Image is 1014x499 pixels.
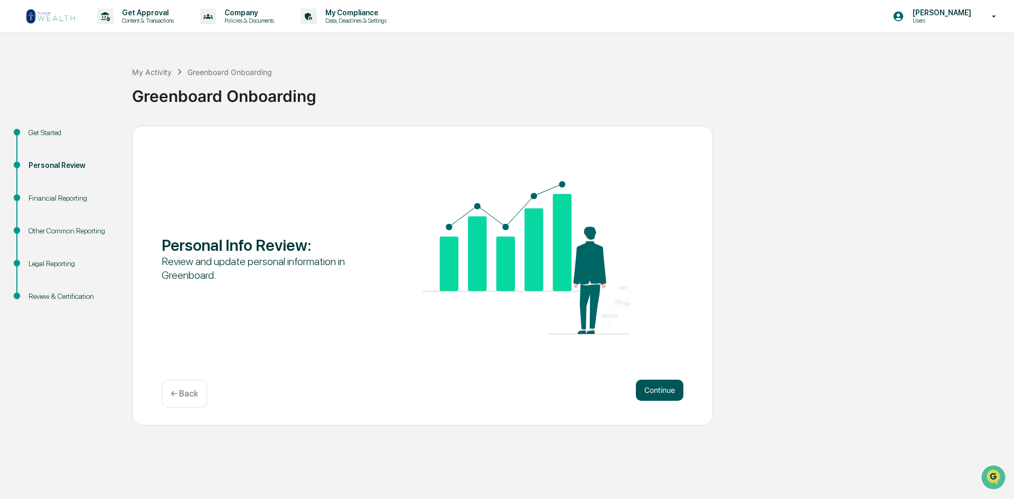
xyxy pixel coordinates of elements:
div: Start new chat [36,81,173,91]
a: Powered byPylon [74,178,128,187]
input: Clear [27,48,174,59]
p: Get Approval [114,8,179,17]
div: 🗄️ [77,134,85,143]
a: 🗄️Attestations [72,129,135,148]
div: Review and update personal information in Greenboard. [162,255,370,282]
div: Greenboard Onboarding [132,78,1009,106]
div: Legal Reporting [29,258,115,269]
div: Personal Review [29,160,115,171]
span: Data Lookup [21,153,67,164]
p: Content & Transactions [114,17,179,24]
img: 1746055101610-c473b297-6a78-478c-a979-82029cc54cd1 [11,81,30,100]
iframe: Open customer support [980,464,1009,493]
div: We're available if you need us! [36,91,134,100]
div: Review & Certification [29,291,115,302]
a: 🔎Data Lookup [6,149,71,168]
button: Continue [636,380,683,401]
div: Greenboard Onboarding [187,68,272,77]
div: My Activity [132,68,172,77]
div: Personal Info Review : [162,236,370,255]
p: Data, Deadlines & Settings [317,17,392,24]
span: Preclearance [21,133,68,144]
p: My Compliance [317,8,392,17]
div: 🔎 [11,154,19,163]
a: 🖐️Preclearance [6,129,72,148]
p: ← Back [171,389,198,399]
img: logo [25,8,76,25]
p: How can we help? [11,22,192,39]
p: Company [216,8,279,17]
span: Attestations [87,133,131,144]
p: Users [904,17,977,24]
div: Get Started [29,127,115,138]
span: Pylon [105,179,128,187]
div: Financial Reporting [29,193,115,204]
p: [PERSON_NAME] [904,8,977,17]
p: Policies & Documents [216,17,279,24]
div: 🖐️ [11,134,19,143]
div: Other Common Reporting [29,225,115,237]
button: Start new chat [180,84,192,97]
img: Personal Info Review [422,181,631,334]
